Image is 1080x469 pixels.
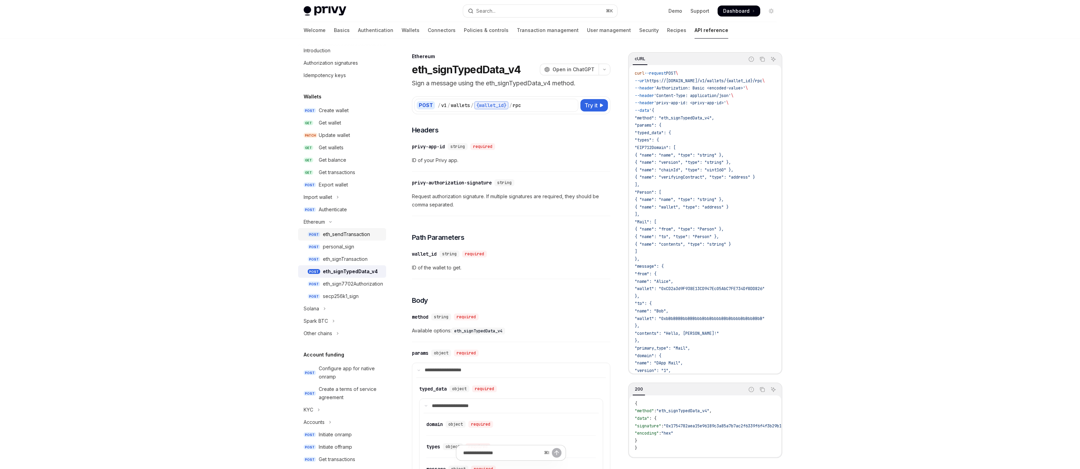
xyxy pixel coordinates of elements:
span: \ [676,71,678,76]
div: Spark BTC [304,317,328,325]
div: Import wallet [304,193,332,201]
span: \ [745,85,748,91]
div: / [438,102,440,109]
input: Ask a question... [463,445,541,460]
span: "signature" [635,423,661,429]
div: Ethereum [304,218,325,226]
span: "types": { [635,137,659,143]
div: {wallet_id} [474,101,509,109]
a: Security [639,22,659,39]
span: object [434,350,448,356]
span: { "name": "name", "type": "string" }, [635,152,724,158]
div: Create wallet [319,106,349,115]
span: "name": "DApp Mail", [635,360,683,366]
span: ] [635,249,637,254]
span: } [635,445,637,451]
span: Body [412,296,428,305]
span: "EIP712Domain": [ [635,145,676,150]
img: light logo [304,6,346,16]
a: PATCHUpdate wallet [298,129,386,141]
span: GET [304,158,313,163]
span: : [661,423,664,429]
span: curl [635,71,644,76]
span: Dashboard [723,8,750,14]
a: Recipes [667,22,686,39]
div: Authenticate [319,205,347,214]
div: required [470,143,495,150]
div: v1 [441,102,447,109]
span: "to": { [635,301,652,306]
div: Solana [304,305,319,313]
span: --header [635,100,654,106]
div: privy-authorization-signature [412,179,492,186]
div: Get wallets [319,143,343,152]
span: "domain": { [635,353,661,359]
a: POSTExport wallet [298,179,386,191]
div: privy-app-id [412,143,445,150]
div: required [468,421,493,428]
span: "0x1754782aea15e96189c3a85a7b7ac2f6339f6f4f3b29b1d3200a4c9907ef53e4776a84387583896b0a074cbc6de1a1... [664,423,986,429]
span: Request authorization signature. If multiple signatures are required, they should be comma separa... [412,192,610,209]
a: Basics [334,22,350,39]
span: "wallet": "0xCD2a3d9F938E13CD947Ec05AbC7FE734Df8DD826" [635,286,765,291]
span: { "name": "version", "type": "string" }, [635,160,731,165]
button: Ask AI [769,55,778,64]
code: eth_signTypedData_v4 [451,328,505,334]
span: GET [304,170,313,175]
span: object [452,386,467,392]
div: required [462,251,487,257]
span: ⌘ K [606,8,613,14]
button: Toggle Solana section [298,302,386,315]
a: API reference [695,22,728,39]
span: }, [635,256,640,262]
div: eth_signTransaction [323,255,368,263]
span: \ [731,93,733,98]
div: Other chains [304,329,332,338]
button: Report incorrect code [747,55,756,64]
button: Toggle Import wallet section [298,191,386,203]
span: string [497,180,512,185]
span: "from": { [635,271,656,277]
div: typed_data [419,385,447,392]
div: wallets [451,102,470,109]
span: POST [304,445,316,450]
span: , [709,408,712,414]
span: "hex" [661,430,673,436]
span: \ [726,100,729,106]
div: rpc [513,102,521,109]
a: POSTCreate a terms of service agreement [298,383,386,404]
span: POST [304,457,316,462]
button: Open in ChatGPT [540,64,599,75]
span: string [442,251,457,257]
span: { "name": "verifyingContract", "type": "address" } [635,174,755,180]
span: POST [304,432,316,437]
span: POST [304,108,316,113]
div: Update wallet [319,131,350,139]
div: Idempotency keys [304,71,346,79]
span: POST [304,207,316,212]
button: Toggle dark mode [766,6,777,17]
a: Authorization signatures [298,57,386,69]
a: POSTInitiate offramp [298,441,386,453]
span: : [654,408,656,414]
span: "typed_data": { [635,130,671,136]
span: "version": "1", [635,368,671,373]
div: Ethereum [412,53,610,60]
span: POST [308,257,320,262]
span: POST [304,391,316,396]
h5: Wallets [304,93,321,101]
span: POST [308,232,320,237]
span: --request [644,71,666,76]
div: params [412,350,428,356]
a: POSTInitiate onramp [298,428,386,441]
a: POSTpersonal_sign [298,241,386,253]
span: "method" [635,408,654,414]
div: Introduction [304,46,330,55]
span: { "name": "contents", "type": "string" } [635,242,731,247]
span: 'privy-app-id: <privy-app-id>' [654,100,726,106]
span: --header [635,93,654,98]
div: Get balance [319,156,346,164]
span: ID of your Privy app. [412,156,610,164]
span: { "name": "chainId", "type": "uint160" }, [635,167,733,173]
div: / [509,102,512,109]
